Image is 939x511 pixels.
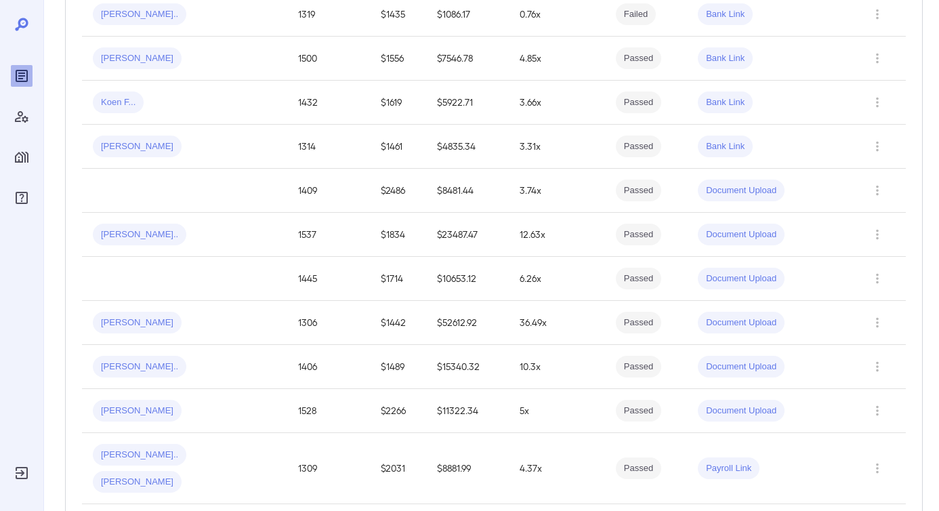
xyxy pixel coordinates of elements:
span: [PERSON_NAME].. [93,449,186,462]
td: 1409 [287,169,369,213]
button: Row Actions [867,136,888,157]
span: Passed [616,361,661,373]
td: 1537 [287,213,369,257]
td: $1714 [370,257,427,301]
span: Failed [616,8,656,21]
span: Passed [616,462,661,475]
td: $1834 [370,213,427,257]
td: $1461 [370,125,427,169]
td: $7546.78 [426,37,508,81]
button: Row Actions [867,400,888,422]
td: $4835.34 [426,125,508,169]
td: 1432 [287,81,369,125]
td: 4.85x [509,37,605,81]
td: 1309 [287,433,369,504]
td: 1445 [287,257,369,301]
span: Document Upload [698,361,785,373]
span: Passed [616,184,661,197]
td: 1314 [287,125,369,169]
td: 3.74x [509,169,605,213]
span: Document Upload [698,316,785,329]
span: Document Upload [698,184,785,197]
button: Row Actions [867,268,888,289]
span: Passed [616,272,661,285]
div: Reports [11,65,33,87]
span: [PERSON_NAME] [93,140,182,153]
span: [PERSON_NAME] [93,405,182,417]
button: Row Actions [867,3,888,25]
td: 5x [509,389,605,433]
div: Manage Users [11,106,33,127]
button: Row Actions [867,224,888,245]
td: 3.31x [509,125,605,169]
button: Row Actions [867,356,888,377]
td: 1406 [287,345,369,389]
td: 10.3x [509,345,605,389]
div: Manage Properties [11,146,33,168]
td: 1500 [287,37,369,81]
button: Row Actions [867,312,888,333]
span: Bank Link [698,96,753,109]
span: Koen F... [93,96,144,109]
span: [PERSON_NAME].. [93,8,186,21]
span: Payroll Link [698,462,759,475]
td: 3.66x [509,81,605,125]
button: Row Actions [867,180,888,201]
button: Row Actions [867,47,888,69]
button: Row Actions [867,91,888,113]
td: 4.37x [509,433,605,504]
span: Passed [616,140,661,153]
td: $8881.99 [426,433,508,504]
span: Document Upload [698,228,785,241]
div: FAQ [11,187,33,209]
span: Passed [616,96,661,109]
span: [PERSON_NAME] [93,316,182,329]
span: Document Upload [698,272,785,285]
span: Bank Link [698,8,753,21]
button: Row Actions [867,457,888,479]
td: 12.63x [509,213,605,257]
td: $5922.71 [426,81,508,125]
td: $1489 [370,345,427,389]
td: $1442 [370,301,427,345]
span: Passed [616,228,661,241]
div: Log Out [11,462,33,484]
span: [PERSON_NAME] [93,52,182,65]
span: [PERSON_NAME].. [93,228,186,241]
td: $2266 [370,389,427,433]
td: $1619 [370,81,427,125]
span: Document Upload [698,405,785,417]
td: 36.49x [509,301,605,345]
td: 6.26x [509,257,605,301]
span: Bank Link [698,52,753,65]
td: 1306 [287,301,369,345]
span: [PERSON_NAME] [93,476,182,489]
td: $2486 [370,169,427,213]
td: $10653.12 [426,257,508,301]
td: $15340.32 [426,345,508,389]
td: $8481.44 [426,169,508,213]
span: [PERSON_NAME].. [93,361,186,373]
span: Passed [616,405,661,417]
span: Passed [616,316,661,329]
td: $11322.34 [426,389,508,433]
span: Bank Link [698,140,753,153]
td: $52612.92 [426,301,508,345]
td: $2031 [370,433,427,504]
td: $1556 [370,37,427,81]
td: 1528 [287,389,369,433]
td: $23487.47 [426,213,508,257]
span: Passed [616,52,661,65]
